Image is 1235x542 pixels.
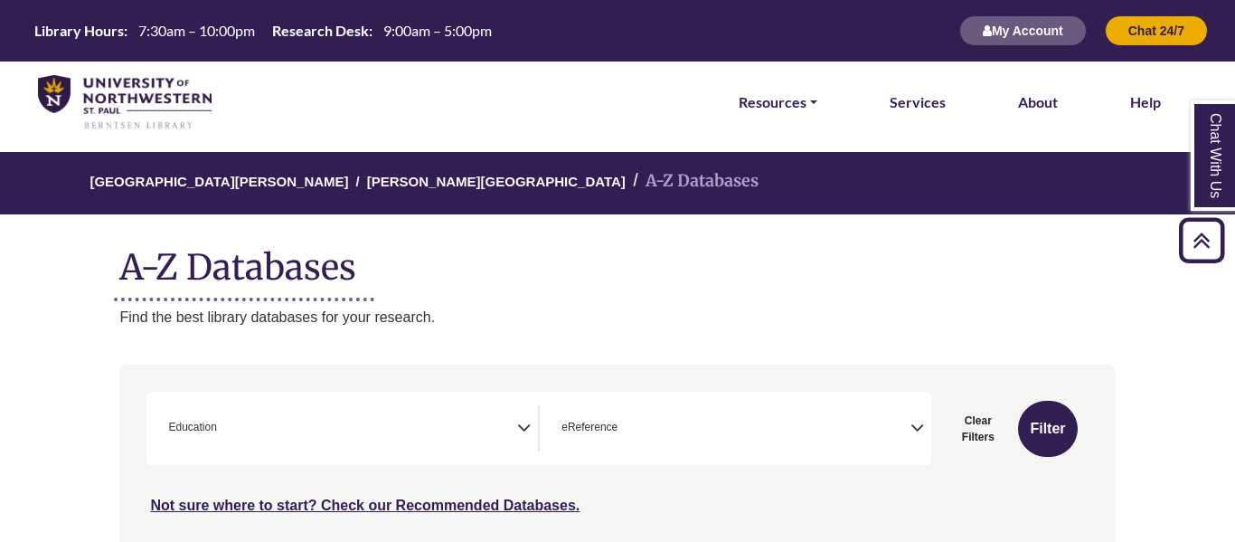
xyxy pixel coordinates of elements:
th: Library Hours: [27,21,128,40]
li: eReference [554,419,617,436]
button: Chat 24/7 [1105,15,1208,46]
button: My Account [959,15,1087,46]
span: eReference [561,419,617,436]
table: Hours Today [27,21,499,38]
nav: breadcrumb [119,152,1115,214]
a: Services [890,90,946,114]
a: Back to Top [1173,228,1230,252]
a: Resources [739,90,817,114]
p: Find the best library databases for your research. [119,306,1115,329]
a: About [1018,90,1058,114]
textarea: Search [221,423,229,437]
li: A-Z Databases [626,168,759,195]
button: Submit for Search Results [1018,401,1077,457]
a: [GEOGRAPHIC_DATA][PERSON_NAME] [90,171,348,189]
span: Education [168,419,216,436]
button: Clear Filters [942,401,1014,457]
h1: A-Z Databases [119,233,1115,288]
a: Hours Today [27,21,499,42]
span: 7:30am – 10:00pm [138,22,255,39]
textarea: Search [621,423,629,437]
a: Not sure where to start? Check our Recommended Databases. [150,498,580,513]
a: Help [1130,90,1161,114]
span: 9:00am – 5:00pm [383,22,492,39]
img: library_home [38,75,212,130]
a: [PERSON_NAME][GEOGRAPHIC_DATA] [367,171,626,189]
a: My Account [959,23,1087,38]
a: Chat 24/7 [1105,23,1208,38]
th: Research Desk: [265,21,373,40]
li: Education [161,419,216,436]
